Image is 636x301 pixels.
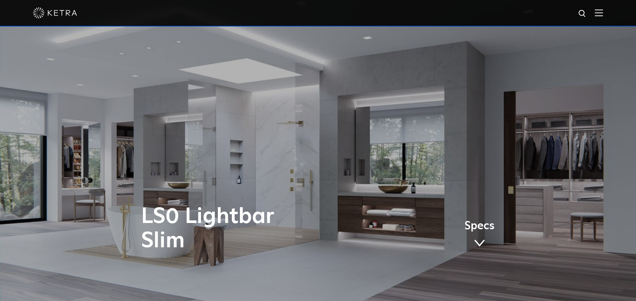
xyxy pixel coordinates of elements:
a: Specs [464,221,495,249]
span: Specs [464,221,495,231]
img: search icon [578,9,587,18]
img: ketra-logo-2019-white [33,7,77,18]
h1: LS0 Lightbar Slim [141,205,349,253]
img: Hamburger%20Nav.svg [595,9,603,16]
